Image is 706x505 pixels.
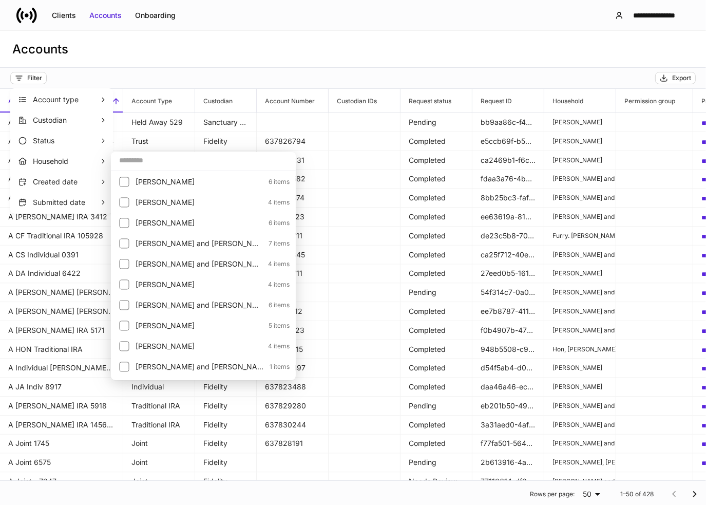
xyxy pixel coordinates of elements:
[136,218,262,228] p: Armstrong, Jacob
[136,177,262,187] p: Alexander, Deanne
[136,300,262,310] p: Begich, Steven and Julie
[262,219,290,227] p: 6 items
[33,197,100,208] p: Submitted date
[136,341,262,351] p: Bergandi, Patricia
[262,260,290,268] p: 4 items
[33,156,100,166] p: Household
[33,95,100,105] p: Account type
[262,198,290,207] p: 4 items
[262,342,290,350] p: 4 items
[33,115,100,125] p: Custodian
[136,362,263,372] p: Bodin, Chet and Amanda
[136,238,262,249] p: Baker, James and Deanne
[262,178,290,186] p: 6 items
[136,259,262,269] p: Baker, James and Joan
[33,136,100,146] p: Status
[262,239,290,248] p: 7 items
[136,279,262,290] p: Bauer, Sandra
[33,177,100,187] p: Created date
[136,197,262,208] p: Anderson, Janet
[262,280,290,289] p: 4 items
[262,301,290,309] p: 6 items
[263,363,290,371] p: 1 items
[262,322,290,330] p: 5 items
[136,321,262,331] p: Behring, Patricia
